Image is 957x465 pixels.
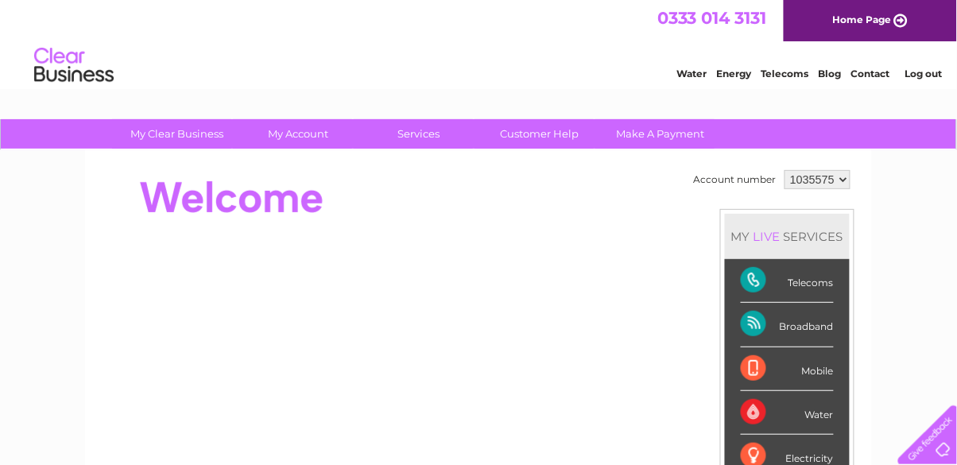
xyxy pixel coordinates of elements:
a: My Account [233,119,364,149]
a: My Clear Business [112,119,243,149]
a: Energy [717,68,752,79]
a: Water [677,68,707,79]
div: Clear Business is a trading name of Verastar Limited (registered in [GEOGRAPHIC_DATA] No. 3667643... [104,9,855,77]
a: Contact [851,68,890,79]
a: Services [354,119,485,149]
div: Water [741,391,834,435]
div: Telecoms [741,259,834,303]
td: Account number [690,166,781,193]
a: Telecoms [761,68,809,79]
a: Log out [905,68,942,79]
a: 0333 014 3131 [657,8,767,28]
img: logo.png [33,41,114,90]
a: Blog [819,68,842,79]
a: Make A Payment [595,119,726,149]
a: Customer Help [475,119,606,149]
div: Mobile [741,347,834,391]
div: LIVE [750,229,784,244]
div: MY SERVICES [725,214,850,259]
div: Broadband [741,303,834,347]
